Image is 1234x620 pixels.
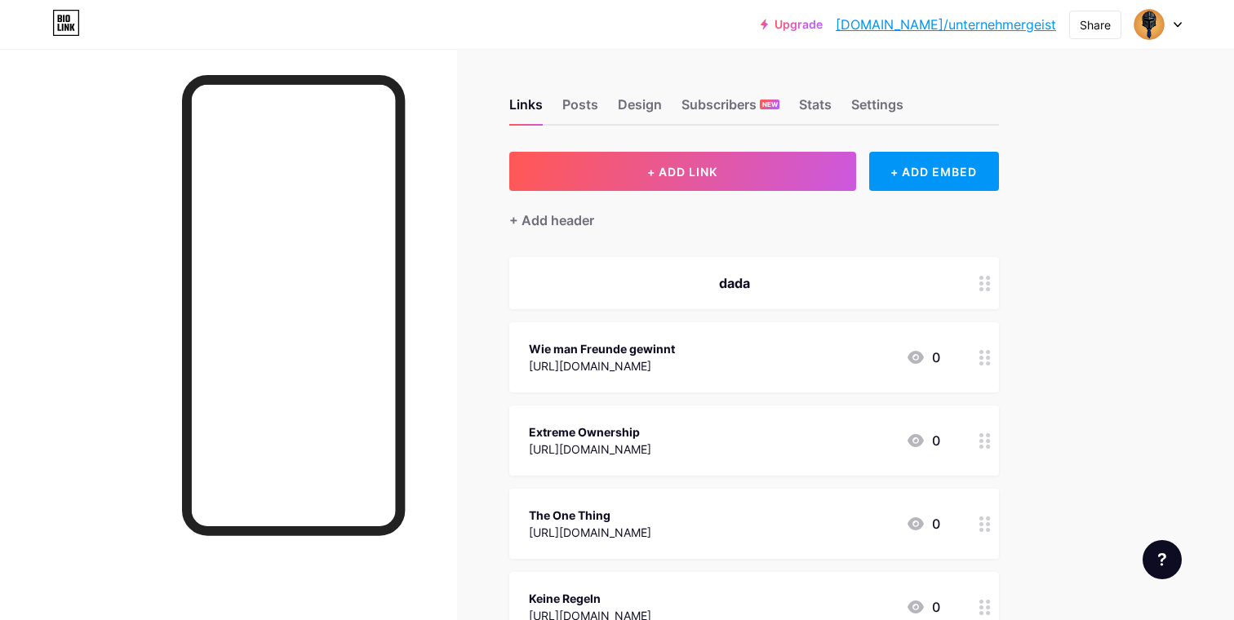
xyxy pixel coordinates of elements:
[529,524,651,541] div: [URL][DOMAIN_NAME]
[529,273,940,293] div: dada
[529,340,675,357] div: Wie man Freunde gewinnt
[799,95,832,124] div: Stats
[762,100,778,109] span: NEW
[851,95,903,124] div: Settings
[529,357,675,374] div: [URL][DOMAIN_NAME]
[647,165,717,179] span: + ADD LINK
[562,95,598,124] div: Posts
[529,423,651,441] div: Extreme Ownership
[529,590,651,607] div: Keine Regeln
[906,597,940,617] div: 0
[509,210,594,230] div: + Add header
[1080,16,1111,33] div: Share
[1134,9,1165,40] img: unternehmergeist
[529,441,651,458] div: [URL][DOMAIN_NAME]
[509,152,856,191] button: + ADD LINK
[681,95,779,124] div: Subscribers
[529,507,651,524] div: The One Thing
[761,18,823,31] a: Upgrade
[906,514,940,534] div: 0
[906,431,940,450] div: 0
[869,152,999,191] div: + ADD EMBED
[509,95,543,124] div: Links
[618,95,662,124] div: Design
[836,15,1056,34] a: [DOMAIN_NAME]/unternehmergeist
[906,348,940,367] div: 0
